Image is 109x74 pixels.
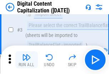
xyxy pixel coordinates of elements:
[17,0,83,14] div: Digital Content Capitalization ([DATE])
[44,63,55,67] div: Undo
[85,4,91,10] img: Support
[17,27,23,33] span: # 3
[38,51,61,68] button: Undo
[6,3,14,11] img: Back
[22,53,31,62] img: Run All
[95,3,103,11] img: Settings menu
[45,53,54,62] img: Undo
[61,51,84,68] button: Skip
[68,53,76,62] img: Skip
[34,10,63,18] div: Import Sheet
[15,51,38,68] button: Run All
[89,54,101,65] img: Main button
[19,63,35,67] div: Run All
[27,41,83,49] div: TrailBalanceFlat - imported
[68,63,77,67] div: Skip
